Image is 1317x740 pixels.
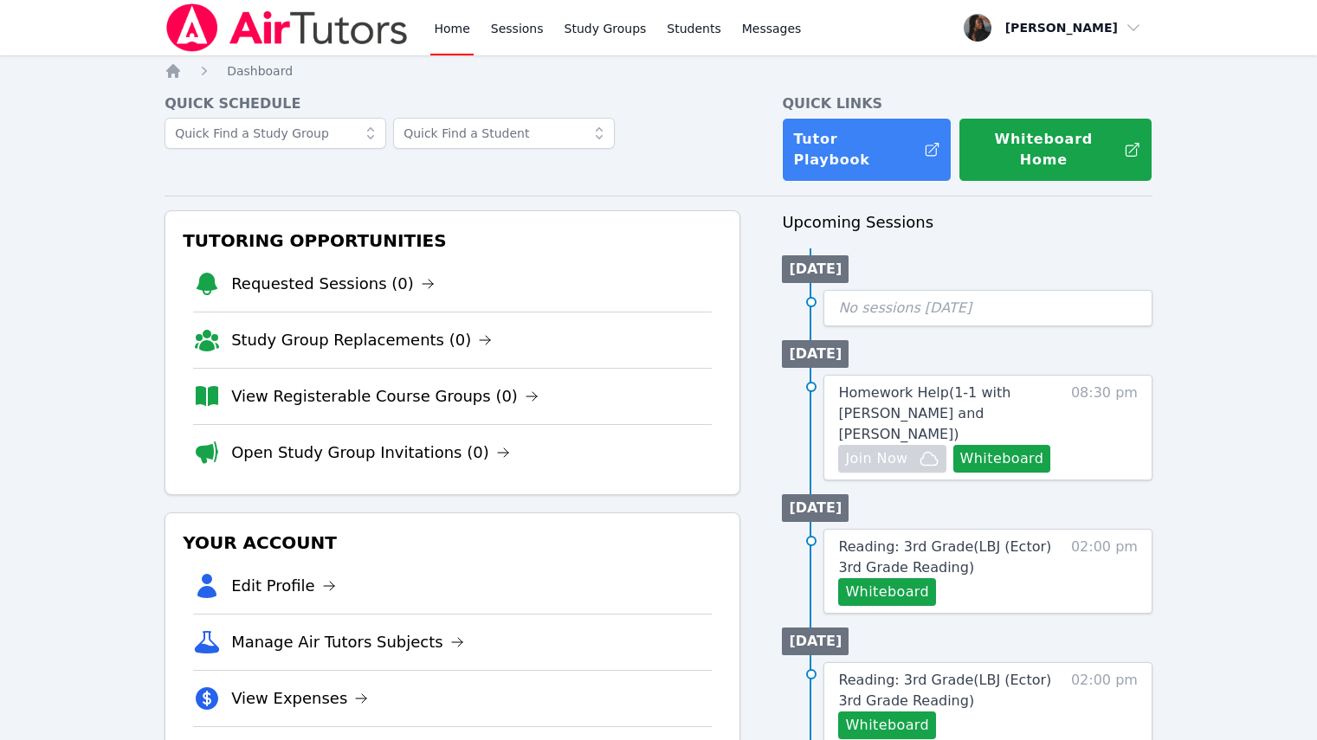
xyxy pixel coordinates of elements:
a: View Registerable Course Groups (0) [231,384,539,409]
a: Manage Air Tutors Subjects [231,630,464,654]
button: Whiteboard Home [959,118,1152,182]
a: Reading: 3rd Grade(LBJ (Ector) 3rd Grade Reading) [838,537,1062,578]
span: 02:00 pm [1071,670,1138,739]
span: Dashboard [227,64,293,78]
a: Dashboard [227,62,293,80]
nav: Breadcrumb [165,62,1152,80]
li: [DATE] [782,340,849,368]
span: Join Now [845,448,907,469]
span: 02:00 pm [1071,537,1138,606]
h3: Your Account [179,527,726,558]
button: Join Now [838,445,946,473]
a: View Expenses [231,686,368,711]
li: [DATE] [782,627,849,655]
a: Tutor Playbook [782,118,952,182]
span: Reading: 3rd Grade ( LBJ (Ector) 3rd Grade Reading ) [838,538,1051,576]
h4: Quick Schedule [165,93,740,114]
span: No sessions [DATE] [838,299,972,316]
button: Whiteboard [838,578,936,606]
a: Open Study Group Invitations (0) [231,441,510,465]
span: Reading: 3rd Grade ( LBJ (Ector) 3rd Grade Reading ) [838,672,1051,709]
a: Homework Help(1-1 with [PERSON_NAME] and [PERSON_NAME]) [838,383,1062,445]
span: 08:30 pm [1071,383,1138,473]
a: Requested Sessions (0) [231,272,435,296]
a: Reading: 3rd Grade(LBJ (Ector) 3rd Grade Reading) [838,670,1062,711]
h3: Upcoming Sessions [782,210,1152,235]
h4: Quick Links [782,93,1152,114]
button: Whiteboard [838,711,936,739]
input: Quick Find a Student [393,118,615,149]
input: Quick Find a Study Group [165,118,386,149]
span: Homework Help ( 1-1 with [PERSON_NAME] and [PERSON_NAME] ) [838,384,1010,442]
button: Whiteboard [953,445,1051,473]
a: Edit Profile [231,574,336,598]
span: Messages [742,20,802,37]
img: Air Tutors [165,3,410,52]
h3: Tutoring Opportunities [179,225,726,256]
a: Study Group Replacements (0) [231,328,492,352]
li: [DATE] [782,494,849,522]
li: [DATE] [782,255,849,283]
